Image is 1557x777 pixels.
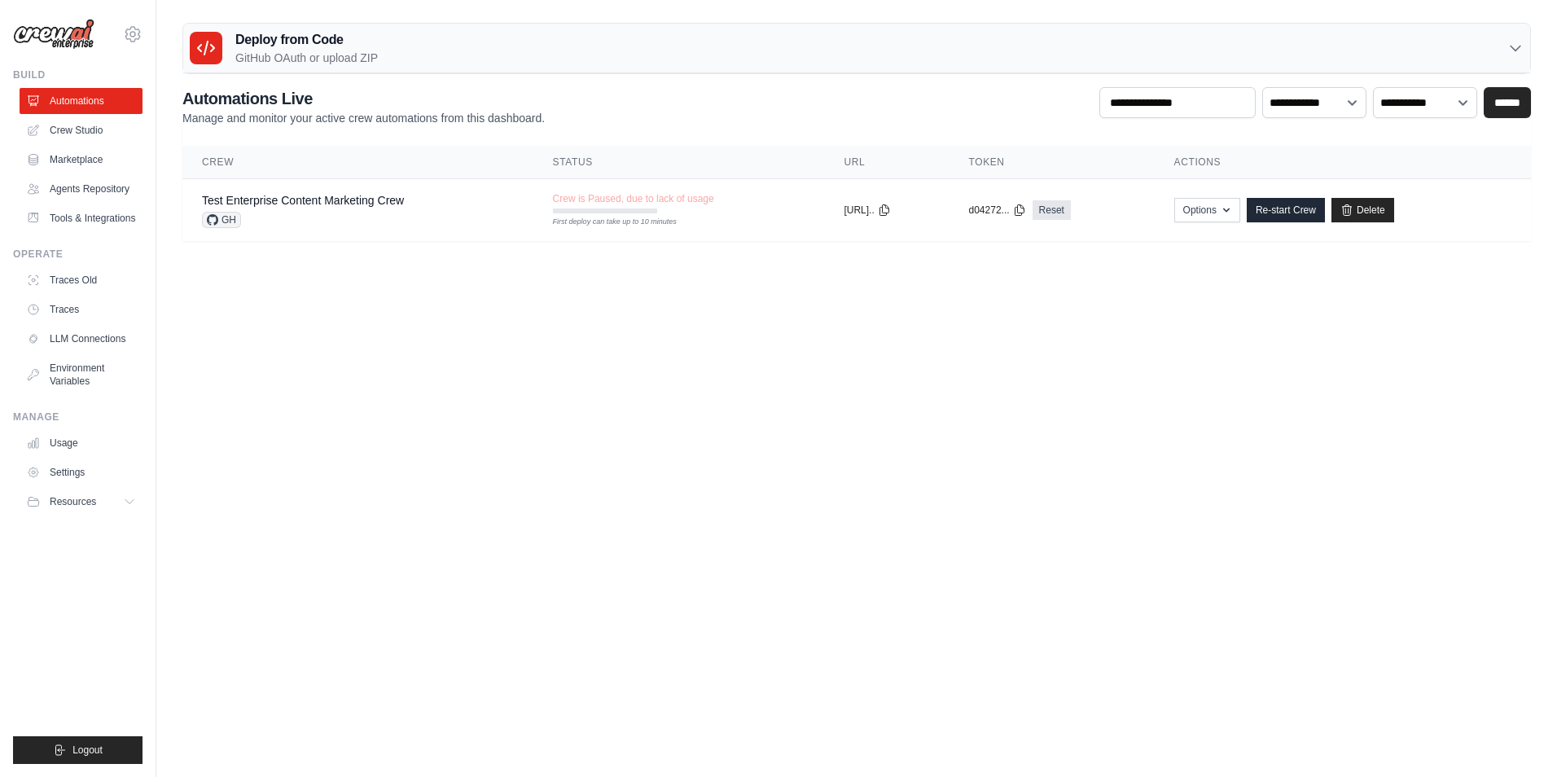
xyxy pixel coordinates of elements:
[182,146,533,179] th: Crew
[235,50,378,66] p: GitHub OAuth or upload ZIP
[20,355,143,394] a: Environment Variables
[20,459,143,485] a: Settings
[20,430,143,456] a: Usage
[20,176,143,202] a: Agents Repository
[13,410,143,424] div: Manage
[13,19,94,50] img: Logo
[20,88,143,114] a: Automations
[20,205,143,231] a: Tools & Integrations
[13,736,143,764] button: Logout
[1247,198,1325,222] a: Re-start Crew
[950,146,1155,179] th: Token
[533,146,825,179] th: Status
[13,68,143,81] div: Build
[553,192,714,205] span: Crew is Paused, due to lack of usage
[20,147,143,173] a: Marketplace
[1155,146,1531,179] th: Actions
[202,194,404,207] a: Test Enterprise Content Marketing Crew
[182,110,545,126] p: Manage and monitor your active crew automations from this dashboard.
[1331,198,1394,222] a: Delete
[72,744,103,757] span: Logout
[1033,200,1071,220] a: Reset
[50,495,96,508] span: Resources
[20,296,143,323] a: Traces
[20,267,143,293] a: Traces Old
[13,248,143,261] div: Operate
[20,117,143,143] a: Crew Studio
[824,146,949,179] th: URL
[202,212,241,228] span: GH
[20,326,143,352] a: LLM Connections
[969,204,1026,217] button: d04272...
[182,87,545,110] h2: Automations Live
[235,30,378,50] h3: Deploy from Code
[553,217,657,228] div: First deploy can take up to 10 minutes
[1174,198,1240,222] button: Options
[20,489,143,515] button: Resources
